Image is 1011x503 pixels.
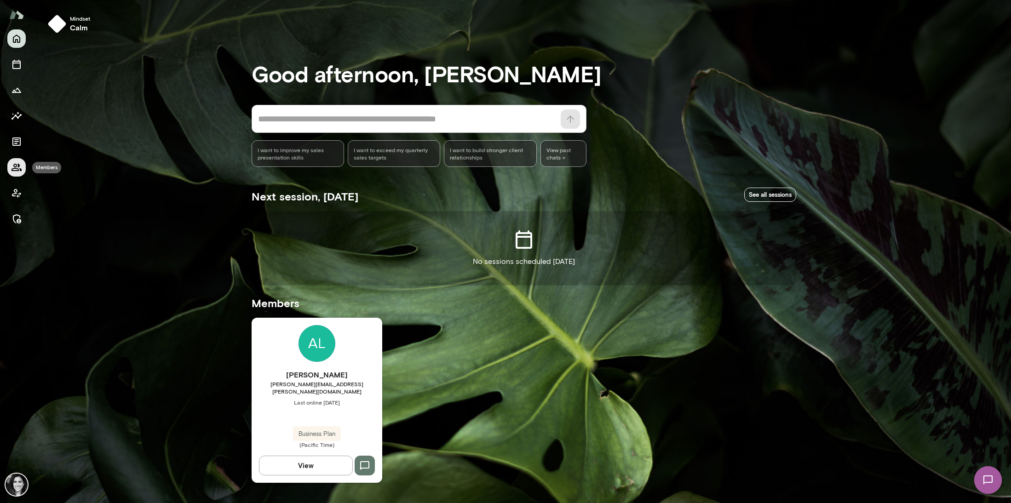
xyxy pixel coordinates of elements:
[258,146,338,161] span: I want to improve my sales presentation skills
[348,140,440,167] div: I want to exceed my quarterly sales targets
[252,441,382,448] span: (Pacific Time)
[252,61,796,86] h3: Good afternoon, [PERSON_NAME]
[259,456,353,475] button: View
[252,380,382,395] span: [PERSON_NAME][EMAIL_ADDRESS][PERSON_NAME][DOMAIN_NAME]
[7,55,26,74] button: Sessions
[9,6,24,23] img: Mento
[354,146,434,161] span: I want to exceed my quarterly sales targets
[252,369,382,380] h6: [PERSON_NAME]
[299,325,335,362] img: Jamie Albers
[7,158,26,177] button: Members
[450,146,530,161] span: I want to build stronger client relationships
[7,107,26,125] button: Insights
[32,162,61,173] div: Members
[7,132,26,151] button: Documents
[7,210,26,228] button: Manage
[6,474,28,496] img: Jamie Albers
[7,184,26,202] button: Client app
[252,399,382,406] span: Last online [DATE]
[44,11,98,37] button: Mindsetcalm
[444,140,536,167] div: I want to build stronger client relationships
[252,296,796,310] h5: Members
[70,15,90,22] span: Mindset
[48,15,66,33] img: mindset
[744,188,796,202] a: See all sessions
[540,140,586,167] span: View past chats ->
[7,29,26,48] button: Home
[252,189,358,204] h5: Next session, [DATE]
[7,81,26,99] button: Growth Plan
[473,256,575,267] p: No sessions scheduled [DATE]
[70,22,90,33] h6: calm
[293,429,341,439] span: Business Plan
[252,140,344,167] div: I want to improve my sales presentation skills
